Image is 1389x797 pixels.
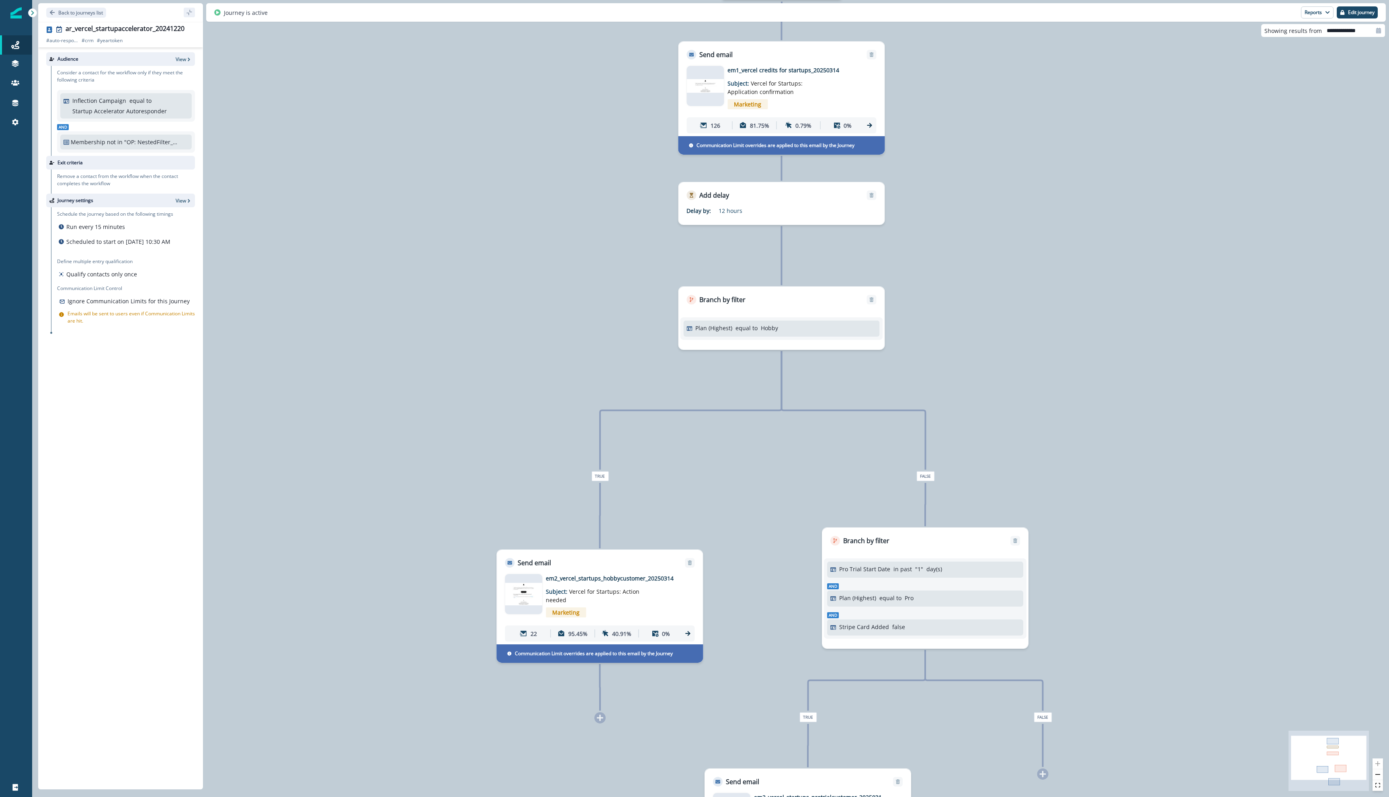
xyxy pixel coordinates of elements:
p: " 1 " [915,565,923,573]
img: email asset unavailable [505,583,542,605]
p: View [176,197,186,204]
p: day(s) [926,565,942,573]
span: Vercel for Startups: Action needed [546,588,639,604]
p: Branch by filter [843,536,889,546]
p: 0% [662,629,670,638]
div: False [965,712,1120,722]
p: Define multiple entry qualification [57,258,139,265]
p: Send email [518,558,551,568]
div: True [731,712,885,722]
img: email asset unavailable [686,79,724,93]
div: Send emailRemoveemail asset unavailableem1_vercel credits for startups_20250314Subject: Vercel fo... [678,41,885,155]
button: fit view [1373,780,1383,791]
span: False [916,471,934,481]
p: Emails will be sent to users even if Communication Limits are hit. [68,310,195,325]
span: Marketing [727,99,768,109]
p: 0.79% [795,121,811,129]
p: 95.45% [568,629,588,638]
span: True [799,712,817,722]
div: ar_vercel_startupaccelerator_20241220 [66,25,184,34]
span: True [591,471,608,481]
p: Send email [726,777,759,787]
p: Showing results from [1264,27,1322,35]
p: Plan (Highest) [695,324,732,332]
p: Audience [57,55,78,63]
p: 126 [711,121,720,129]
p: 12 hours [719,206,819,215]
p: Hobby [761,324,778,332]
p: # auto-responder [46,37,78,44]
p: Edit journey [1348,10,1375,15]
p: Inflection Campaign [72,96,126,105]
p: Plan (Highest) [839,594,876,602]
p: Pro Trial Start Date [839,565,890,573]
p: View [176,56,186,63]
p: Ignore Communication Limits for this Journey [68,297,190,305]
p: equal to [879,594,901,602]
button: View [176,197,192,204]
div: True [523,471,677,481]
p: equal to [129,96,152,105]
p: 40.91% [612,629,631,638]
p: Consider a contact for the workflow only if they meet the following criteria [57,69,195,84]
p: # yeartoken [97,37,123,44]
p: em1_vercel credits for startups_20250314 [727,66,856,74]
img: Inflection [10,7,22,18]
g: Edge from e83d57fe-7069-43d3-9edc-ec06139146ab to node-edge-labeld64b9415-306b-4d96-a7bb-ef6ce46a... [925,650,1043,711]
g: Edge from 0afd1277-8b92-4004-961b-b27c7c17fa9f to node-edge-label8019dc22-0464-474e-a227-677e1b42... [781,351,925,470]
p: Exit criteria [57,159,83,166]
p: Schedule the journey based on the following timings [57,210,173,218]
g: Edge from 0afd1277-8b92-4004-961b-b27c7c17fa9f to node-edge-label5985dd49-1b54-4345-ac7b-707e5388... [600,351,782,470]
div: Add delayRemoveDelay by:12 hours [678,182,885,225]
p: Journey is active [224,8,268,17]
p: Membership [71,138,105,146]
p: Back to journeys list [58,9,103,16]
p: em2_vercel_startups_hobbycustomer_20250314 [546,574,674,582]
p: 0% [844,121,852,129]
span: Vercel for Startups: Application confirmation [727,80,803,96]
g: Edge from e83d57fe-7069-43d3-9edc-ec06139146ab to node-edge-label25599418-91f6-4aba-8b37-77b009f3... [808,650,925,711]
button: View [176,56,192,63]
p: not in [107,138,123,146]
button: Reports [1301,6,1334,18]
span: And [57,124,69,130]
p: Send email [699,50,733,59]
g: Edge from node-edge-label8019dc22-0464-474e-a227-677e1b42f672 to e83d57fe-7069-43d3-9edc-ec061391... [925,483,926,526]
p: in past [893,565,912,573]
p: Add delay [699,190,729,200]
div: Branch by filterRemovePlan (Highest)equal to Hobby [678,286,885,350]
button: Go back [46,8,106,18]
p: Scheduled to start on [DATE] 10:30 AM [66,237,170,246]
p: Remove a contact from the workflow when the contact completes the workflow [57,173,195,187]
p: Startup Accelerator Autoresponder [72,107,167,115]
div: False [848,471,1002,481]
p: Branch by filter [699,295,746,304]
p: # crm [82,37,94,44]
p: 81.75% [750,121,769,129]
p: Delay by: [686,206,719,215]
p: Communication Limit overrides are applied to this email by the Journey [515,650,673,657]
button: zoom out [1373,769,1383,780]
p: Communication Limit Control [57,285,195,292]
p: Journey settings [57,197,93,204]
div: Send emailRemoveemail asset unavailableem2_vercel_startups_hobbycustomer_20250314Subject: Vercel ... [496,550,703,663]
button: Edit journey [1337,6,1378,18]
p: Stripe Card Added [839,623,889,631]
p: equal to [735,324,758,332]
span: Marketing [546,607,586,617]
p: Subject: [727,74,828,96]
p: false [892,623,905,631]
div: Branch by filterRemovePro Trial Start Datein past"1"day(s)AndPlan (Highest)equal to Pro AndStripe... [822,527,1028,649]
span: And [827,583,839,589]
p: "OP: NestedFilter_MasterEmailSuppression" [124,138,178,146]
p: 22 [531,629,537,638]
p: Run every 15 minutes [66,223,125,231]
p: Subject: [546,582,646,604]
p: Pro [905,594,914,602]
p: Communication Limit overrides are applied to this email by the Journey [697,142,854,149]
span: And [827,612,839,618]
button: sidebar collapse toggle [184,8,195,17]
